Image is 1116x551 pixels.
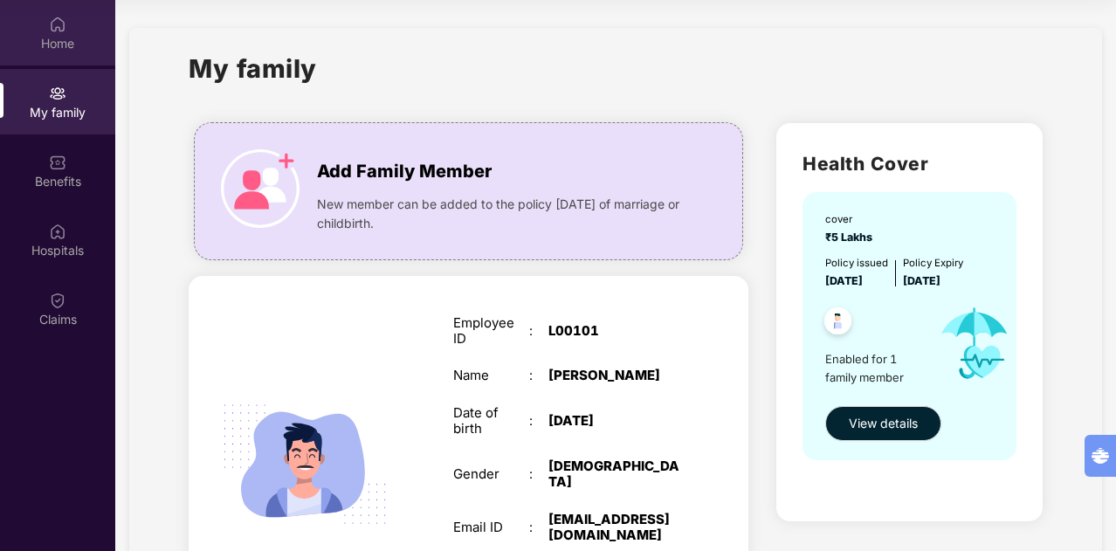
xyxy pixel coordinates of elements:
[548,512,681,543] div: [EMAIL_ADDRESS][DOMAIN_NAME]
[849,414,918,433] span: View details
[453,368,529,383] div: Name
[529,413,548,429] div: :
[825,255,888,271] div: Policy issued
[825,406,941,441] button: View details
[49,16,66,33] img: svg+xml;base64,PHN2ZyBpZD0iSG9tZSIgeG1sbnM9Imh0dHA6Ly93d3cudzMub3JnLzIwMDAvc3ZnIiB3aWR0aD0iMjAiIG...
[825,231,878,244] span: ₹5 Lakhs
[317,195,688,233] span: New member can be added to the policy [DATE] of marriage or childbirth.
[221,149,300,228] img: icon
[317,158,492,185] span: Add Family Member
[803,149,1016,178] h2: Health Cover
[49,85,66,102] img: svg+xml;base64,PHN2ZyB3aWR0aD0iMjAiIGhlaWdodD0iMjAiIHZpZXdCb3g9IjAgMCAyMCAyMCIgZmlsbD0ibm9uZSIgeG...
[49,292,66,309] img: svg+xml;base64,PHN2ZyBpZD0iQ2xhaW0iIHhtbG5zPSJodHRwOi8vd3d3LnczLm9yZy8yMDAwL3N2ZyIgd2lkdGg9IjIwIi...
[825,350,926,386] span: Enabled for 1 family member
[529,466,548,482] div: :
[189,49,317,88] h1: My family
[548,458,681,490] div: [DEMOGRAPHIC_DATA]
[903,274,940,287] span: [DATE]
[548,413,681,429] div: [DATE]
[453,405,529,437] div: Date of birth
[816,302,859,345] img: svg+xml;base64,PHN2ZyB4bWxucz0iaHR0cDovL3d3dy53My5vcmcvMjAwMC9zdmciIHdpZHRoPSI0OC45NDMiIGhlaWdodD...
[453,315,529,347] div: Employee ID
[529,368,548,383] div: :
[453,520,529,535] div: Email ID
[548,368,681,383] div: [PERSON_NAME]
[49,154,66,171] img: svg+xml;base64,PHN2ZyBpZD0iQmVuZWZpdHMiIHhtbG5zPSJodHRwOi8vd3d3LnczLm9yZy8yMDAwL3N2ZyIgd2lkdGg9Ij...
[825,274,863,287] span: [DATE]
[529,520,548,535] div: :
[926,290,1024,397] img: icon
[529,323,548,339] div: :
[548,323,681,339] div: L00101
[903,255,963,271] div: Policy Expiry
[49,223,66,240] img: svg+xml;base64,PHN2ZyBpZD0iSG9zcGl0YWxzIiB4bWxucz0iaHR0cDovL3d3dy53My5vcmcvMjAwMC9zdmciIHdpZHRoPS...
[825,211,878,227] div: cover
[453,466,529,482] div: Gender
